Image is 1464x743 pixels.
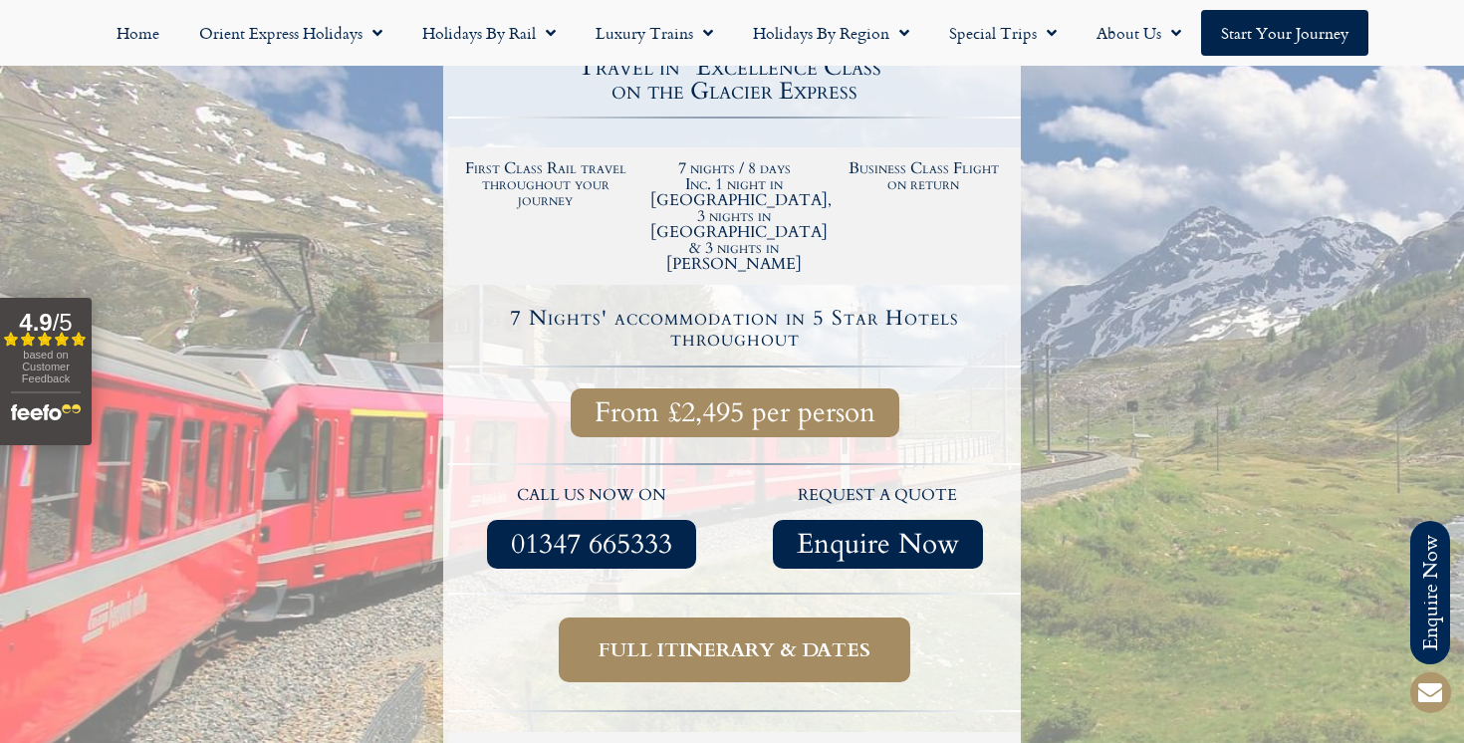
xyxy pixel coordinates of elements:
[402,10,576,56] a: Holidays by Rail
[599,637,870,662] span: Full itinerary & dates
[487,520,696,569] a: 01347 665333
[1201,10,1368,56] a: Start your Journey
[511,532,672,557] span: 01347 665333
[10,10,1454,56] nav: Menu
[650,160,820,272] h2: 7 nights / 8 days Inc. 1 night in [GEOGRAPHIC_DATA], 3 nights in [GEOGRAPHIC_DATA] & 3 nights in ...
[929,10,1077,56] a: Special Trips
[1077,10,1201,56] a: About Us
[571,388,899,437] a: From £2,495 per person
[448,56,1021,104] h2: Travel in "Excellence Class" on the Glacier Express
[559,618,910,682] a: Full itinerary & dates
[97,10,179,56] a: Home
[773,520,983,569] a: Enquire Now
[458,483,725,509] p: call us now on
[839,160,1008,192] h2: Business Class Flight on return
[576,10,733,56] a: Luxury Trains
[595,400,875,425] span: From £2,495 per person
[451,308,1018,350] h4: 7 Nights' accommodation in 5 Star Hotels throughout
[461,160,630,208] h2: First Class Rail travel throughout your journey
[797,532,959,557] span: Enquire Now
[179,10,402,56] a: Orient Express Holidays
[745,483,1012,509] p: request a quote
[733,10,929,56] a: Holidays by Region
